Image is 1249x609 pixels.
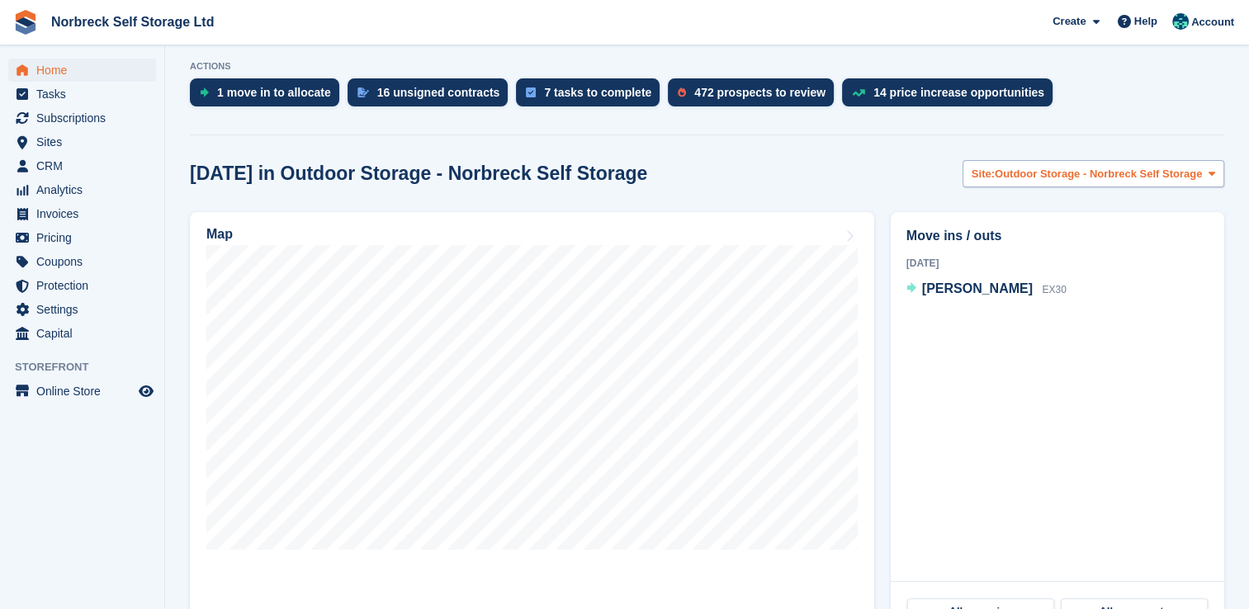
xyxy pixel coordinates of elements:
[36,226,135,249] span: Pricing
[190,78,348,115] a: 1 move in to allocate
[190,163,647,185] h2: [DATE] in Outdoor Storage - Norbreck Self Storage
[8,202,156,225] a: menu
[348,78,517,115] a: 16 unsigned contracts
[8,106,156,130] a: menu
[1172,13,1189,30] img: Sally King
[516,78,668,115] a: 7 tasks to complete
[668,78,842,115] a: 472 prospects to review
[36,178,135,201] span: Analytics
[36,298,135,321] span: Settings
[873,86,1044,99] div: 14 price increase opportunities
[36,106,135,130] span: Subscriptions
[36,322,135,345] span: Capital
[906,226,1209,246] h2: Move ins / outs
[8,59,156,82] a: menu
[8,130,156,153] a: menu
[8,274,156,297] a: menu
[906,279,1067,300] a: [PERSON_NAME] EX30
[217,86,331,99] div: 1 move in to allocate
[995,166,1202,182] span: Outdoor Storage - Norbreck Self Storage
[206,227,233,242] h2: Map
[200,87,209,97] img: move_ins_to_allocate_icon-fdf77a2bb77ea45bf5b3d319d69a93e2d87916cf1d5bf7949dd705db3b84f3ca.svg
[36,154,135,177] span: CRM
[8,83,156,106] a: menu
[1191,14,1234,31] span: Account
[45,8,220,35] a: Norbreck Self Storage Ltd
[922,281,1033,295] span: [PERSON_NAME]
[1053,13,1086,30] span: Create
[15,359,164,375] span: Storefront
[842,78,1061,115] a: 14 price increase opportunities
[963,160,1224,187] button: Site: Outdoor Storage - Norbreck Self Storage
[544,86,651,99] div: 7 tasks to complete
[8,380,156,403] a: menu
[8,226,156,249] a: menu
[36,250,135,273] span: Coupons
[377,86,500,99] div: 16 unsigned contracts
[36,380,135,403] span: Online Store
[678,87,686,97] img: prospect-51fa495bee0391a8d652442698ab0144808aea92771e9ea1ae160a38d050c398.svg
[8,322,156,345] a: menu
[526,87,536,97] img: task-75834270c22a3079a89374b754ae025e5fb1db73e45f91037f5363f120a921f8.svg
[190,61,1224,72] p: ACTIONS
[8,298,156,321] a: menu
[852,89,865,97] img: price_increase_opportunities-93ffe204e8149a01c8c9dc8f82e8f89637d9d84a8eef4429ea346261dce0b2c0.svg
[1134,13,1157,30] span: Help
[36,202,135,225] span: Invoices
[8,178,156,201] a: menu
[8,154,156,177] a: menu
[357,87,369,97] img: contract_signature_icon-13c848040528278c33f63329250d36e43548de30e8caae1d1a13099fd9432cc5.svg
[1042,284,1066,295] span: EX30
[13,10,38,35] img: stora-icon-8386f47178a22dfd0bd8f6a31ec36ba5ce8667c1dd55bd0f319d3a0aa187defe.svg
[36,130,135,153] span: Sites
[8,250,156,273] a: menu
[36,59,135,82] span: Home
[694,86,826,99] div: 472 prospects to review
[136,381,156,401] a: Preview store
[36,83,135,106] span: Tasks
[972,166,995,182] span: Site:
[906,256,1209,271] div: [DATE]
[36,274,135,297] span: Protection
